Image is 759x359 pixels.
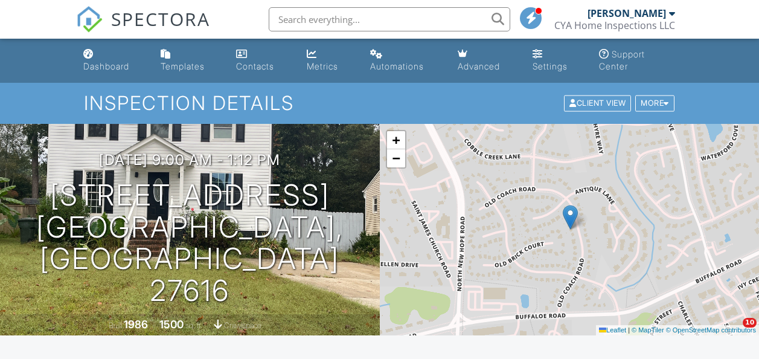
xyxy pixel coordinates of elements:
div: Support Center [599,49,645,71]
span: − [392,150,400,166]
a: Support Center [594,44,681,78]
a: Metrics [302,44,355,78]
div: Contacts [236,61,274,71]
span: Built [109,321,122,330]
input: Search everything... [269,7,510,31]
div: Automations [370,61,424,71]
span: SPECTORA [111,6,210,31]
img: Marker [563,205,578,230]
div: Advanced [458,61,500,71]
div: Client View [564,95,631,112]
div: Metrics [307,61,338,71]
a: SPECTORA [76,16,210,42]
div: Templates [161,61,205,71]
div: 1500 [159,318,184,331]
a: Zoom out [387,149,405,167]
div: Settings [533,61,568,71]
div: 1986 [124,318,148,331]
iframe: Intercom live chat [718,318,747,347]
div: CYA Home Inspections LLC [554,19,675,31]
a: Templates [156,44,222,78]
span: + [392,132,400,147]
a: © MapTiler [632,326,664,334]
h3: [DATE] 9:00 am - 1:12 pm [99,152,280,168]
div: Dashboard [83,61,129,71]
span: 10 [743,318,757,328]
div: More [635,95,674,112]
a: © OpenStreetMap contributors [666,326,756,334]
span: | [628,326,630,334]
a: Settings [528,44,584,78]
div: [PERSON_NAME] [588,7,666,19]
a: Leaflet [599,326,626,334]
span: crawlspace [224,321,261,330]
a: Client View [563,98,634,107]
a: Dashboard [78,44,146,78]
a: Zoom in [387,131,405,149]
a: Automations (Basic) [365,44,443,78]
h1: Inspection Details [84,92,676,114]
a: Advanced [453,44,518,78]
img: The Best Home Inspection Software - Spectora [76,6,103,33]
h1: [STREET_ADDRESS] [GEOGRAPHIC_DATA], [GEOGRAPHIC_DATA] 27616 [19,179,360,307]
a: Contacts [231,44,292,78]
span: sq. ft. [185,321,202,330]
